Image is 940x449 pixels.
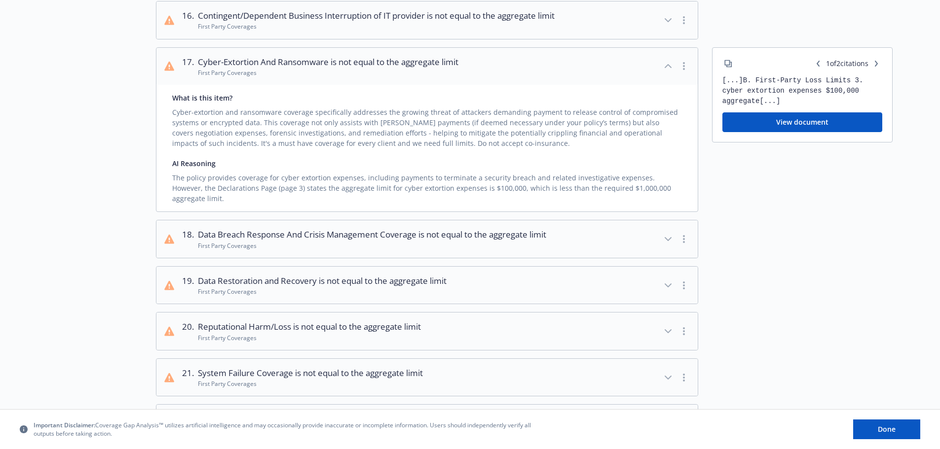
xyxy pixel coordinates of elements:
[172,169,682,204] div: The policy provides coverage for cyber extortion expenses, including payments to terminate a secu...
[853,419,920,439] button: Done
[156,48,698,85] button: 17.Cyber-Extortion And Ransomware is not equal to the aggregate limitFirst Party Coverages
[156,405,698,442] button: 22.Blanket waiver-of-subrogation is absentTerms and Conditions
[156,220,698,258] button: 18.Data Breach Response And Crisis Management Coverage is not equal to the aggregate limitFirst P...
[418,229,546,240] span: is not equal to the aggregate limit
[182,275,194,296] div: 19 .
[427,10,555,21] span: is not equal to the aggregate limit
[172,158,682,169] div: AI Reasoning
[156,267,698,304] button: 19.Data Restoration and Recovery is not equal to the aggregate limitFirst Party Coverages
[182,367,194,388] div: 21 .
[182,9,194,31] div: 16 .
[172,103,682,148] div: Cyber-extortion and ransomware coverage specifically addresses the growing threat of attackers de...
[198,275,447,287] span: Data Restoration and Recovery
[172,93,682,103] div: What is this item?
[331,56,458,68] span: is not equal to the aggregate limit
[34,421,537,438] span: Coverage Gap Analysis™ utilizes artificial intelligence and may occasionally provide inaccurate o...
[812,58,882,69] span: 1 of 2 citations
[295,367,423,379] span: is not equal to the aggregate limit
[293,321,421,332] span: is not equal to the aggregate limit
[198,334,421,342] div: First Party Coverages
[198,22,555,31] div: First Party Coverages
[198,287,447,296] div: First Party Coverages
[182,56,194,77] div: 17 .
[198,228,546,241] span: Data Breach Response And Crisis Management Coverage
[156,1,698,39] button: 16.Contingent/Dependent Business Interruption of IT provider is not equal to the aggregate limitF...
[319,275,447,286] span: is not equal to the aggregate limit
[722,112,882,132] button: View document
[182,228,194,250] div: 18 .
[182,320,194,342] div: 20 .
[198,367,423,380] span: System Failure Coverage
[722,75,882,106] div: [...] B. First-Party Loss Limits 3. cyber extortion expenses $100,000 aggregate [...]
[198,9,555,22] span: Contingent/Dependent Business Interruption of IT provider
[198,242,546,250] div: First Party Coverages
[156,312,698,350] button: 20.Reputational Harm/Loss is not equal to the aggregate limitFirst Party Coverages
[198,320,421,333] span: Reputational Harm/Loss
[198,380,423,388] div: First Party Coverages
[34,421,95,429] span: Important Disclaimer:
[198,69,458,77] div: First Party Coverages
[878,424,896,434] span: Done
[198,56,458,69] span: Cyber-Extortion And Ransomware
[156,359,698,396] button: 21.System Failure Coverage is not equal to the aggregate limitFirst Party Coverages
